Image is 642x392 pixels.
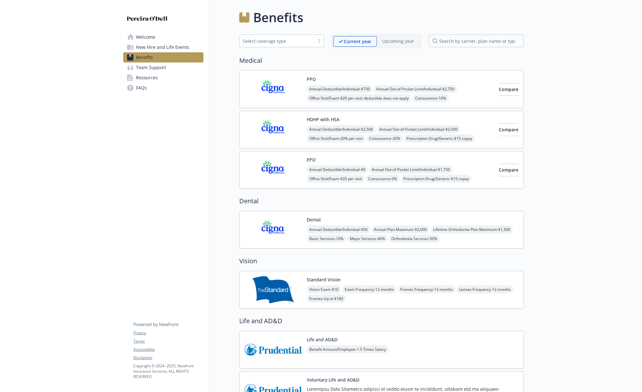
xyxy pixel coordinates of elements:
[239,256,524,266] h2: Vision
[133,330,203,336] a: Privacy
[123,42,203,52] a: New Hire and Life Events
[307,235,346,243] span: Basic Services - 10%
[136,83,147,93] span: FAQs
[133,363,203,379] p: Copyright © 2024 - 2025 , Newfront Insurance Services, ALL RIGHTS RESERVED
[307,134,365,142] span: Office Visit/Exam - 20% per visit
[239,56,524,65] h2: Medical
[371,225,429,233] span: Annual Plan Maximum - $2,000
[136,32,155,42] span: Welcome
[307,76,316,82] button: PPO
[307,216,321,223] button: Dental
[133,347,203,352] a: Accessibility
[369,166,453,173] span: Annual Out-of-Pocket Limit/Individual - $1,750
[404,134,475,142] span: Prescription Drug/Generic - $15 copay
[307,85,372,93] span: Annual Deductible/Individual - $750
[499,164,518,176] button: Compare
[245,276,302,303] img: Standard Insurance Company carrier logo
[307,295,346,303] span: Frames - Up to $180
[307,116,339,123] button: HDHP with HSA
[123,52,203,62] a: Benefits
[347,235,388,243] span: Major Services - 40%
[307,285,341,293] span: Vision Exam - $10
[374,85,457,93] span: Annual Out-of-Pocket Limit/Individual - $2,750
[253,8,303,27] h1: Benefits
[136,73,158,83] span: Resources
[136,62,166,73] span: Team Support
[245,156,302,183] img: CIGNA carrier logo
[431,225,513,233] span: Lifetime Orthodontia Plan Maximum - $1,500
[499,123,518,136] button: Compare
[377,36,420,47] span: Upcoming year
[245,116,302,143] img: CIGNA carrier logo
[239,316,524,326] h2: Life and AD&D
[307,175,364,183] span: Office Visit/Exam - $35 per visit
[429,35,524,47] input: search by carrier, plan name or type
[307,376,359,383] button: Voluntary Life and AD&D
[457,285,513,293] span: Lenses Frequency - 12 months
[307,276,341,283] button: Standard Vision
[123,73,203,83] a: Resources
[413,94,449,102] span: Coinsurance - 10%
[398,285,455,293] span: Frames Frequency - 12 months
[366,175,400,183] span: Coinsurance - 0%
[245,216,302,243] img: CIGNA carrier logo
[401,175,472,183] span: Prescription Drug/Generic - $15 copay
[243,38,311,44] div: Select coverage type
[123,62,203,73] a: Team Support
[377,125,460,133] span: Annual Out-of-Pocket Limit/Individual - $3,500
[307,125,376,133] span: Annual Deductible/Individual - $2,500
[307,166,368,173] span: Annual Deductible/Individual - $0
[307,225,370,233] span: Annual Deductible/Individual - $50
[123,83,203,93] a: FAQs
[307,156,316,163] button: EPO
[133,355,203,361] a: Disclaimer
[499,86,518,92] span: Compare
[499,167,518,173] span: Compare
[499,127,518,133] span: Compare
[389,235,440,243] span: Orthodontia Services - 50%
[342,285,396,293] span: Exam Frequency - 12 months
[307,336,337,343] button: Life and AD&D
[245,336,302,363] img: Prudential Insurance Co of America carrier logo
[382,38,414,44] p: Upcoming year
[123,32,203,42] a: Welcome
[245,76,302,103] img: CIGNA carrier logo
[133,338,203,344] a: Terms
[136,42,189,52] span: New Hire and Life Events
[344,38,371,45] p: Current year
[499,83,518,96] button: Compare
[136,52,153,62] span: Benefits
[367,134,403,142] span: Coinsurance - 20%
[239,196,524,206] h2: Dental
[307,94,411,102] span: Office Visit/Exam - $20 per visit; deductible does not apply
[307,345,388,353] span: Benefit Amount/Employee - 1.5 Times Salary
